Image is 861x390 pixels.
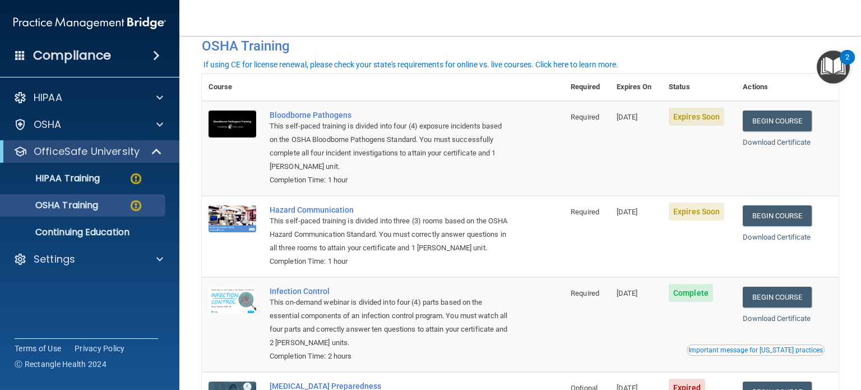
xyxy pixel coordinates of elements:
th: Actions [736,74,839,101]
div: This self-paced training is divided into three (3) rooms based on the OSHA Hazard Communication S... [270,214,508,255]
a: OfficeSafe University [13,145,163,158]
h4: OSHA Training [202,38,839,54]
div: Completion Time: 1 hour [270,173,508,187]
span: [DATE] [617,113,638,121]
a: Download Certificate [743,233,811,241]
p: OSHA Training [7,200,98,211]
a: HIPAA [13,91,163,104]
div: 2 [845,57,849,72]
a: Settings [13,253,163,266]
a: Download Certificate [743,138,811,146]
div: Completion Time: 1 hour [270,255,508,268]
th: Expires On [610,74,662,101]
span: Expires Soon [669,203,724,221]
img: warning-circle.0cc9ac19.png [129,199,143,213]
p: OfficeSafe University [34,145,140,158]
a: OSHA [13,118,163,131]
th: Required [564,74,609,101]
div: If using CE for license renewal, please check your state's requirements for online vs. live cours... [203,61,618,68]
h4: Compliance [33,48,111,63]
a: Privacy Policy [75,343,125,354]
span: [DATE] [617,208,638,216]
a: Begin Course [743,205,811,226]
p: OSHA [34,118,62,131]
span: Required [571,289,599,297]
th: Status [662,74,736,101]
a: Begin Course [743,111,811,131]
p: Continuing Education [7,227,160,238]
a: Begin Course [743,287,811,308]
span: Expires Soon [669,108,724,126]
button: Open Resource Center, 2 new notifications [817,51,850,84]
a: Infection Control [270,287,508,296]
div: Completion Time: 2 hours [270,350,508,363]
iframe: Drift Widget Chat Controller [668,311,848,355]
a: Terms of Use [15,343,61,354]
p: HIPAA [34,91,62,104]
span: Required [571,208,599,216]
div: This on-demand webinar is divided into four (4) parts based on the essential components of an inf... [270,296,508,350]
span: Ⓒ Rectangle Health 2024 [15,359,107,370]
button: If using CE for license renewal, please check your state's requirements for online vs. live cours... [202,59,620,70]
img: warning-circle.0cc9ac19.png [129,172,143,186]
span: [DATE] [617,289,638,297]
span: Required [571,113,599,121]
a: Bloodborne Pathogens [270,111,508,120]
span: Complete [669,284,713,302]
th: Course [202,74,263,101]
p: HIPAA Training [7,173,100,184]
a: Hazard Communication [270,205,508,214]
p: Settings [34,253,75,266]
img: PMB logo [13,12,166,34]
div: This self-paced training is divided into four (4) exposure incidents based on the OSHA Bloodborne... [270,120,508,173]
